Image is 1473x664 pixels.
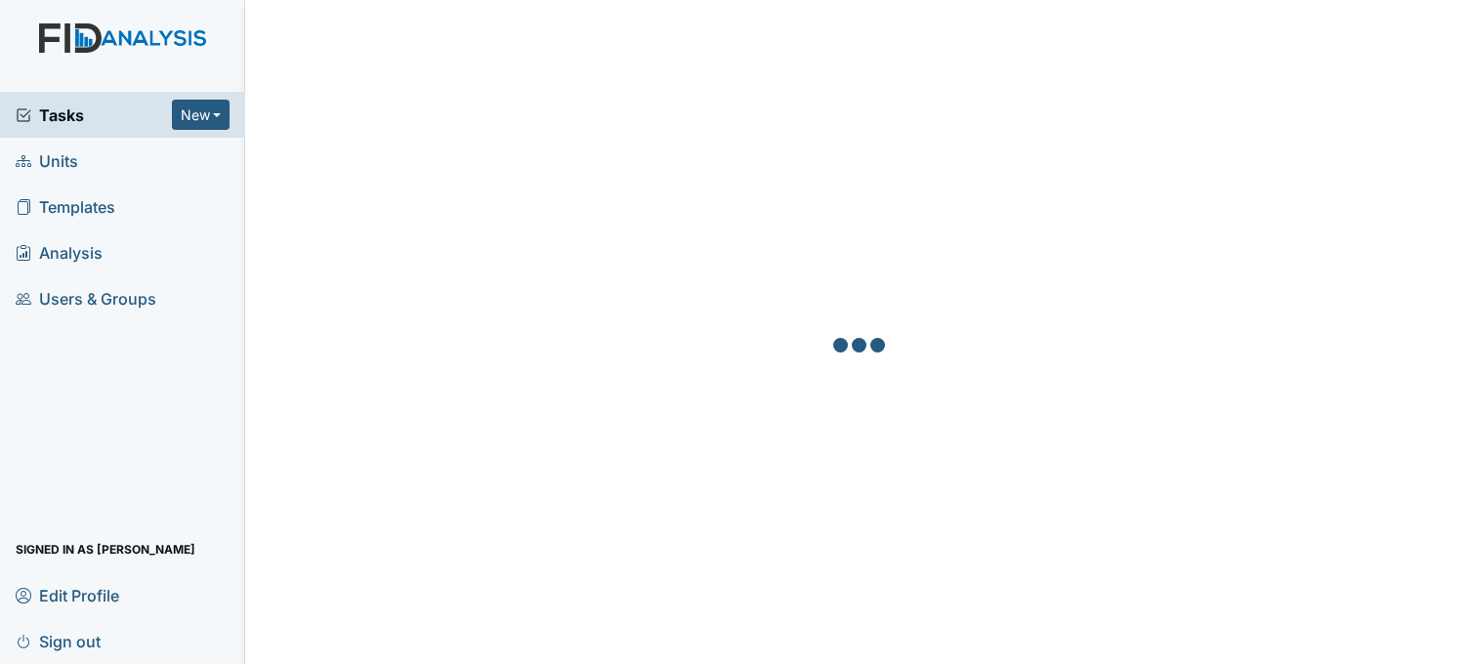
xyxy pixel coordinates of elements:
[16,237,103,268] span: Analysis
[16,191,115,222] span: Templates
[172,100,231,130] button: New
[16,104,172,127] a: Tasks
[16,145,78,176] span: Units
[16,534,195,564] span: Signed in as [PERSON_NAME]
[16,283,156,313] span: Users & Groups
[16,580,119,610] span: Edit Profile
[16,626,101,656] span: Sign out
